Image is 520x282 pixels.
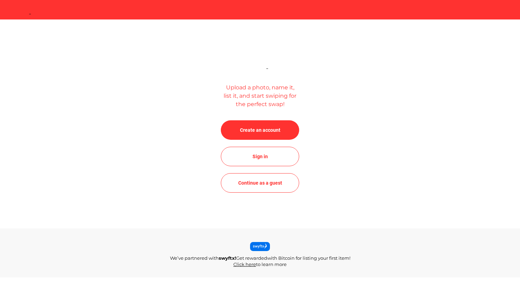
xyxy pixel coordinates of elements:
[221,147,299,166] button: Sign in
[238,179,282,187] span: Continue as a guest
[250,242,270,248] img: Swyftx-logo.svg
[222,83,299,108] p: Upload a photo, name it, list it, and start swiping for the perfect swap!
[253,152,268,161] span: Sign in
[240,126,280,134] span: Create an account
[233,261,256,267] a: Click here
[256,261,287,267] span: to learn more
[236,255,267,261] span: Get rewarded
[267,255,350,261] span: with Bitcoin for listing your first item!
[219,255,236,261] span: swyftx!
[221,173,299,193] button: Continue as a guest
[221,120,299,140] button: Create an account
[170,255,219,261] span: We’ve partnered with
